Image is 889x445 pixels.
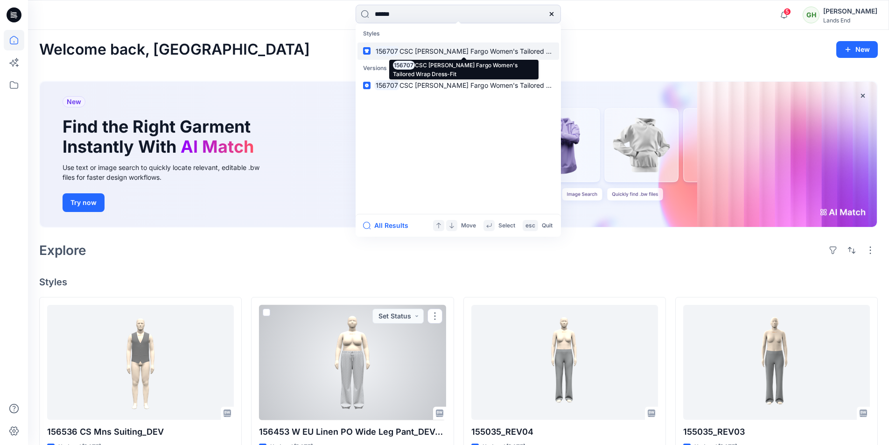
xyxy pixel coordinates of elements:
[259,305,446,420] a: 156453 W EU Linen PO Wide Leg Pant_DEV_REV1
[39,243,86,258] h2: Explore
[67,96,81,107] span: New
[525,221,535,231] p: esc
[63,162,273,182] div: Use text or image search to quickly locate relevant, editable .bw files for faster design workflows.
[374,46,399,57] mark: 156707
[542,221,553,231] p: Quit
[357,25,559,42] p: Styles
[357,42,559,60] a: 156707CSC [PERSON_NAME] Fargo Women's Tailored Wrap Dress-Fit
[399,81,592,89] span: CSC [PERSON_NAME] Fargo Women's Tailored Wrap Dress-Fit
[357,60,559,77] p: Versions
[47,305,234,420] a: 156536 CS Mns Suiting_DEV
[63,117,259,157] h1: Find the Right Garment Instantly With
[63,193,105,212] button: Try now
[823,6,877,17] div: [PERSON_NAME]
[363,220,414,231] button: All Results
[47,425,234,438] p: 156536 CS Mns Suiting_DEV
[471,425,658,438] p: 155035_REV04
[374,80,399,91] mark: 156707
[836,41,878,58] button: New
[823,17,877,24] div: Lands End
[39,41,310,58] h2: Welcome back, [GEOGRAPHIC_DATA]
[357,77,559,94] a: 156707CSC [PERSON_NAME] Fargo Women's Tailored Wrap Dress-Fit
[259,425,446,438] p: 156453 W EU Linen PO Wide Leg Pant_DEV_REV1
[399,47,592,55] span: CSC [PERSON_NAME] Fargo Women's Tailored Wrap Dress-Fit
[803,7,819,23] div: GH
[784,8,791,15] span: 5
[683,305,870,420] a: 155035_REV03
[683,425,870,438] p: 155035_REV03
[461,221,476,231] p: Move
[498,221,515,231] p: Select
[181,136,254,157] span: AI Match
[39,276,878,288] h4: Styles
[471,305,658,420] a: 155035_REV04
